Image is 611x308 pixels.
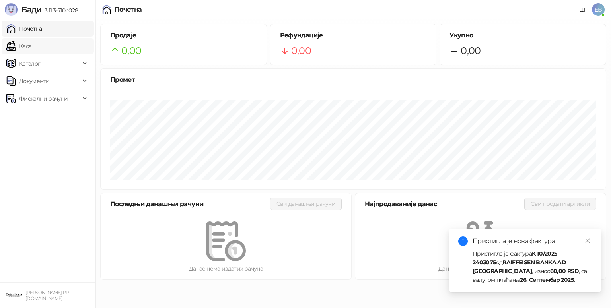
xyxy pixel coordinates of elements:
[19,56,41,72] span: Каталог
[550,267,579,275] strong: 60,00 RSD
[5,3,18,16] img: Logo
[520,276,575,283] strong: 26. Септембар 2025.
[576,3,589,16] a: Документација
[6,287,22,303] img: 64x64-companyLogo-0e2e8aaa-0bd2-431b-8613-6e3c65811325.png
[473,236,592,246] div: Пристигла је нова фактура
[585,238,590,244] span: close
[110,75,596,85] div: Промет
[592,3,605,16] span: EB
[25,290,69,301] small: [PERSON_NAME] PR [DOMAIN_NAME]
[473,259,566,275] strong: RAIFFEISEN BANKA AD [GEOGRAPHIC_DATA]
[21,5,41,14] span: Бади
[110,199,270,209] div: Последњи данашњи рачуни
[583,236,592,245] a: Close
[6,21,42,37] a: Почетна
[19,73,49,89] span: Документи
[280,31,427,40] h5: Рефундације
[458,236,468,246] span: info-circle
[6,38,31,54] a: Каса
[461,43,481,58] span: 0,00
[110,31,257,40] h5: Продаје
[473,249,592,284] div: Пристигла је фактура од , износ , са валутом плаћања
[19,91,68,107] span: Фискални рачуни
[270,198,342,210] button: Сви данашњи рачуни
[113,264,339,273] div: Данас нема издатих рачуна
[473,250,559,266] strong: K110/2025-2403075
[368,264,593,273] div: Данас нема продатих артикала
[524,198,596,210] button: Сви продати артикли
[449,31,596,40] h5: Укупно
[121,43,141,58] span: 0,00
[41,7,78,14] span: 3.11.3-710c028
[365,199,524,209] div: Најпродаваније данас
[115,6,142,13] div: Почетна
[291,43,311,58] span: 0,00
